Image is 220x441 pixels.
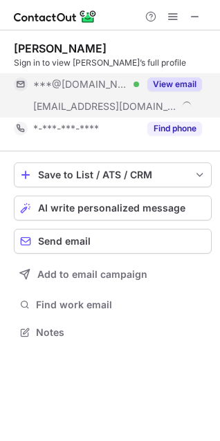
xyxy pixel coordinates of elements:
[36,326,206,339] span: Notes
[14,196,212,220] button: AI write personalized message
[38,236,91,247] span: Send email
[147,77,202,91] button: Reveal Button
[14,295,212,315] button: Find work email
[14,323,212,342] button: Notes
[14,41,107,55] div: [PERSON_NAME]
[38,169,187,180] div: Save to List / ATS / CRM
[14,262,212,287] button: Add to email campaign
[33,78,129,91] span: ***@[DOMAIN_NAME]
[36,299,206,311] span: Find work email
[33,100,177,113] span: [EMAIL_ADDRESS][DOMAIN_NAME]
[14,8,97,25] img: ContactOut v5.3.10
[14,57,212,69] div: Sign in to view [PERSON_NAME]’s full profile
[14,229,212,254] button: Send email
[37,269,147,280] span: Add to email campaign
[147,122,202,135] button: Reveal Button
[38,203,185,214] span: AI write personalized message
[14,162,212,187] button: save-profile-one-click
